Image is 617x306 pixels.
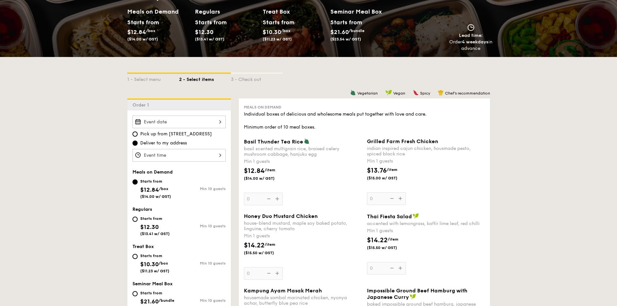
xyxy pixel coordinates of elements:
[330,7,398,16] h2: Seminar Meal Box
[132,102,152,108] span: Order 1
[132,169,173,175] span: Meals on Demand
[140,290,174,296] div: Starts from
[413,213,419,219] img: icon-vegan.f8ff3823.svg
[387,167,397,172] span: /item
[132,179,138,185] input: Starts from$12.84/box($14.00 w/ GST)Min 10 guests
[304,138,310,144] img: icon-vegetarian.fe4039eb.svg
[357,91,378,96] span: Vegetarian
[127,28,146,36] span: $12.84
[367,228,485,234] div: Min 1 guests
[367,176,411,181] span: ($15.00 w/ GST)
[330,37,361,41] span: ($23.54 w/ GST)
[367,288,467,300] span: Impossible Ground Beef Hamburg with Japanese Curry
[244,295,362,306] div: housemade sambal marinated chicken, nyonya achar, butterfly blue pea rice
[330,28,349,36] span: $21.60
[132,131,138,137] input: Pick up from [STREET_ADDRESS]
[459,33,483,38] span: Lead time:
[244,176,288,181] span: ($14.00 w/ GST)
[140,186,159,193] span: $12.84
[349,28,364,33] span: /bundle
[263,17,291,27] div: Starts from
[244,221,362,232] div: house-blend mustard, maple soy baked potato, linguine, cherry tomato
[140,261,159,268] span: $10.30
[367,167,387,175] span: $13.76
[449,39,493,52] div: Order in advance
[159,298,174,303] span: /bundle
[132,207,152,212] span: Regulars
[140,223,159,231] span: $12.30
[132,116,226,128] input: Event date
[367,236,388,244] span: $14.22
[438,90,444,96] img: icon-chef-hat.a58ddaea.svg
[244,139,303,145] span: Basil Thunder Tea Rice
[244,167,265,175] span: $12.84
[140,140,187,146] span: Deliver to my address
[466,24,476,31] img: icon-clock.2db775ea.svg
[127,17,156,27] div: Starts from
[367,138,438,144] span: Grilled Farm Fresh Chicken
[265,242,275,247] span: /item
[244,111,485,130] div: Individual boxes of delicious and wholesome meals put together with love and care. Minimum order ...
[132,281,173,287] span: Seminar Meal Box
[388,237,398,242] span: /item
[244,105,281,109] span: Meals on Demand
[179,74,231,83] div: 2 - Select items
[350,90,356,96] img: icon-vegetarian.fe4039eb.svg
[244,242,265,249] span: $14.22
[244,158,362,165] div: Min 1 guests
[179,187,226,191] div: Min 10 guests
[265,168,275,172] span: /item
[140,131,212,137] span: Pick up from [STREET_ADDRESS]
[132,254,138,259] input: Starts from$10.30/box($11.23 w/ GST)Min 10 guests
[367,213,412,220] span: Thai Fiesta Salad
[132,141,138,146] input: Deliver to my address
[140,216,170,221] div: Starts from
[244,250,288,255] span: ($15.50 w/ GST)
[132,244,154,249] span: Treat Box
[159,261,168,266] span: /box
[140,232,170,236] span: ($13.41 w/ GST)
[244,233,362,239] div: Min 1 guests
[195,17,224,27] div: Starts from
[195,37,224,41] span: ($13.41 w/ GST)
[420,91,430,96] span: Spicy
[367,245,411,250] span: ($15.50 w/ GST)
[413,90,419,96] img: icon-spicy.37a8142b.svg
[462,39,488,45] strong: 4 weekdays
[244,213,318,219] span: Honey Duo Mustard Chicken
[195,28,213,36] span: $12.30
[132,217,138,222] input: Starts from$12.30($13.41 w/ GST)Min 10 guests
[132,149,226,162] input: Event time
[263,37,292,41] span: ($11.23 w/ GST)
[281,28,291,33] span: /box
[445,91,490,96] span: Chef's recommendation
[140,179,171,184] div: Starts from
[330,17,362,27] div: Starts from
[263,7,325,16] h2: Treat Box
[195,7,257,16] h2: Regulars
[410,294,416,300] img: icon-vegan.f8ff3823.svg
[132,291,138,296] input: Starts from$21.60/bundle($23.54 w/ GST)Min 10 guests
[179,224,226,228] div: Min 10 guests
[244,146,362,157] div: basil scented multigrain rice, braised celery mushroom cabbage, hanjuku egg
[140,298,159,305] span: $21.60
[146,28,155,33] span: /box
[231,74,283,83] div: 3 - Check out
[159,187,168,191] span: /box
[263,28,281,36] span: $10.30
[179,261,226,266] div: Min 10 guests
[244,288,322,294] span: Kampung Ayam Masak Merah
[367,146,485,157] div: indian inspired cajun chicken, housmade pesto, spiced black rice
[179,298,226,303] div: Min 10 guests
[367,158,485,164] div: Min 1 guests
[367,221,485,226] div: accented with lemongrass, kaffir lime leaf, red chilli
[140,269,169,273] span: ($11.23 w/ GST)
[140,253,169,258] div: Starts from
[127,74,179,83] div: 1 - Select menu
[127,7,190,16] h2: Meals on Demand
[127,37,158,41] span: ($14.00 w/ GST)
[140,194,171,199] span: ($14.00 w/ GST)
[393,91,405,96] span: Vegan
[385,90,392,96] img: icon-vegan.f8ff3823.svg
